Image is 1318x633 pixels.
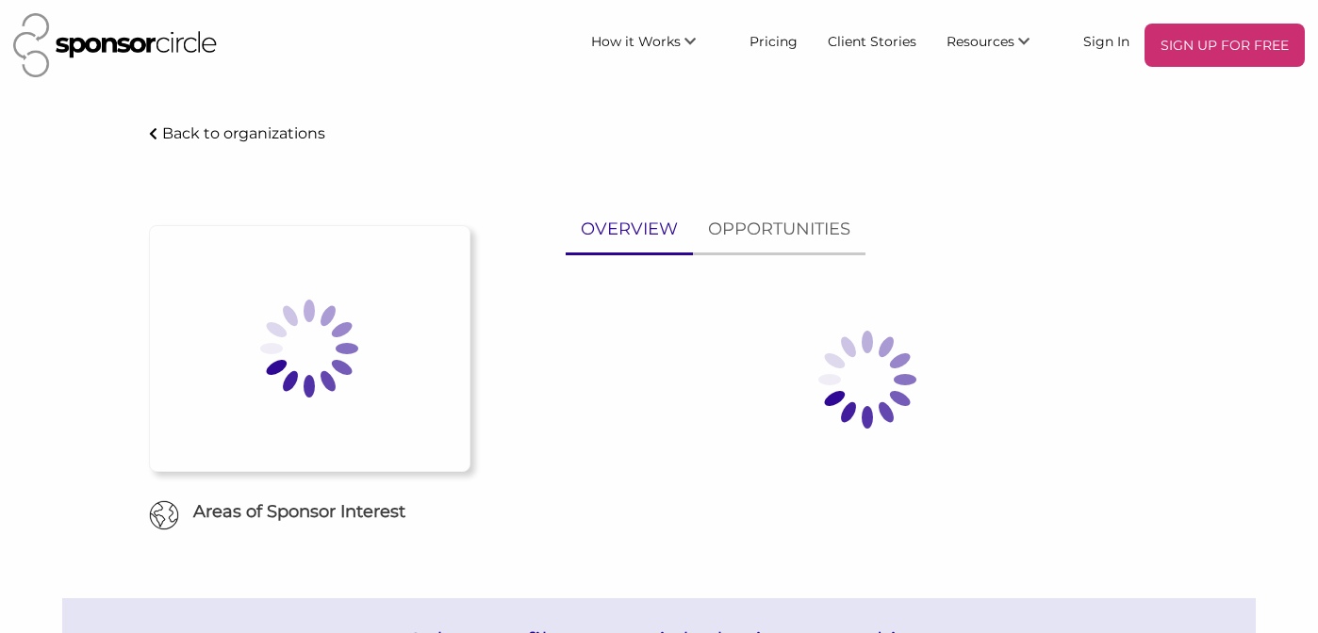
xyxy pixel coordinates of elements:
span: Resources [947,33,1014,50]
span: How it Works [591,33,681,50]
p: SIGN UP FOR FREE [1152,31,1297,59]
p: OPPORTUNITIES [708,216,850,243]
img: Loading spinner [773,285,962,474]
a: Client Stories [813,24,931,57]
img: Loading spinner [215,254,404,443]
img: Sponsor Circle Logo [13,13,217,77]
a: Sign In [1068,24,1145,57]
p: Back to organizations [162,124,325,142]
h6: Areas of Sponsor Interest [135,500,485,524]
img: Globe Icon [149,500,179,530]
a: Pricing [734,24,813,57]
p: OVERVIEW [581,216,678,243]
li: How it Works [576,24,734,67]
li: Resources [931,24,1068,67]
